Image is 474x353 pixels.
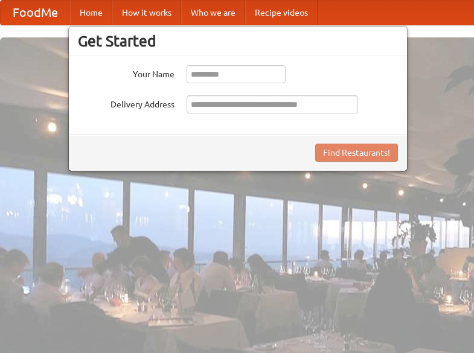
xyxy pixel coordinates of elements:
[112,1,181,25] a: How it works
[78,32,398,50] h3: Get Started
[78,65,175,80] label: Your Name
[1,1,70,25] a: FoodMe
[70,1,112,25] a: Home
[181,1,245,25] a: Who we are
[245,1,318,25] a: Recipe videos
[78,95,175,110] label: Delivery Address
[315,144,398,162] button: Find Restaurants!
